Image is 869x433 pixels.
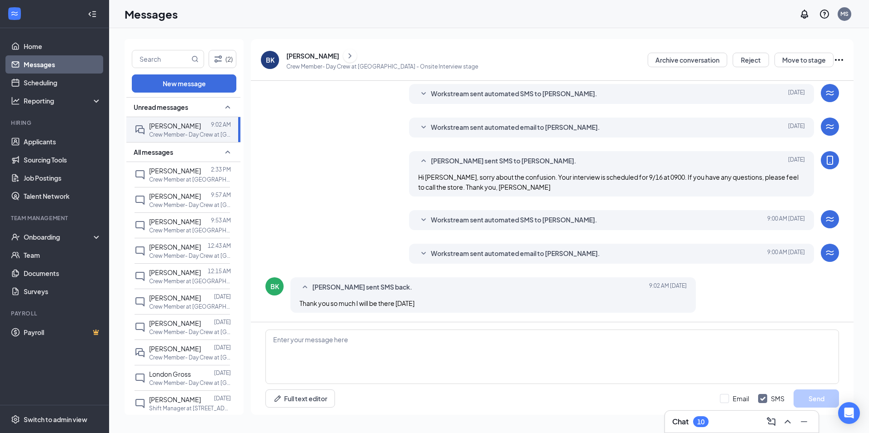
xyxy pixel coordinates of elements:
[418,122,429,133] svg: SmallChevronDown
[824,214,835,225] svg: WorkstreamLogo
[797,414,811,429] button: Minimize
[345,50,355,61] svg: ChevronRight
[788,89,805,99] span: [DATE]
[24,264,101,282] a: Documents
[211,191,231,199] p: 9:57 AM
[149,294,201,302] span: [PERSON_NAME]
[774,53,834,67] button: Move to stage
[767,248,805,259] span: [DATE] 9:00 AM
[149,167,201,175] span: [PERSON_NAME]
[418,173,799,191] span: Hi [PERSON_NAME], sorry about the confusion. Your interview is scheduled for 9/16 at 0900. If you...
[132,50,190,68] input: Search
[11,214,100,222] div: Team Management
[300,299,415,307] span: Thank you so much I will be there [DATE]
[149,226,231,234] p: Crew Member at [GEOGRAPHIC_DATA]
[418,89,429,99] svg: SmallChevronDown
[132,74,236,93] button: New message
[88,10,97,19] svg: Collapse
[764,414,779,429] button: ComposeMessage
[24,246,101,264] a: Team
[648,53,727,67] button: Archive conversation
[418,248,429,259] svg: SmallChevronDown
[149,395,201,403] span: [PERSON_NAME]
[799,9,810,20] svg: Notifications
[672,417,689,427] h3: Chat
[149,404,231,412] p: Shift Manager at [STREET_ADDRESS]
[431,215,597,226] span: Workstream sent automated SMS to [PERSON_NAME].
[838,402,860,424] div: Open Intercom Messenger
[149,344,201,353] span: [PERSON_NAME]
[149,354,231,361] p: Crew Member- Day Crew at [GEOGRAPHIC_DATA]
[211,216,231,224] p: 9:53 AM
[24,37,101,55] a: Home
[149,303,231,310] p: Crew Member at [GEOGRAPHIC_DATA]
[270,282,279,291] div: BK
[11,415,20,424] svg: Settings
[214,293,231,300] p: [DATE]
[135,271,145,282] svg: ChatInactive
[222,102,233,113] svg: SmallChevronUp
[214,344,231,351] p: [DATE]
[824,155,835,166] svg: MobileSms
[24,187,101,205] a: Talent Network
[824,88,835,98] svg: WorkstreamLogo
[24,74,101,92] a: Scheduling
[24,133,101,151] a: Applicants
[134,103,188,112] span: Unread messages
[24,151,101,169] a: Sourcing Tools
[24,96,102,105] div: Reporting
[24,232,94,241] div: Onboarding
[733,53,769,67] button: Reject
[149,192,201,200] span: [PERSON_NAME]
[782,416,793,427] svg: ChevronUp
[209,50,236,68] button: Filter (2)
[149,252,231,260] p: Crew Member- Day Crew at [GEOGRAPHIC_DATA]
[24,415,87,424] div: Switch to admin view
[418,215,429,226] svg: SmallChevronDown
[11,119,100,127] div: Hiring
[135,398,145,409] svg: ChatInactive
[135,246,145,256] svg: ChatInactive
[418,156,429,167] svg: SmallChevronUp
[266,55,275,64] div: BK
[273,394,282,403] svg: Pen
[697,418,704,426] div: 10
[431,248,600,259] span: Workstream sent automated email to [PERSON_NAME].
[214,369,231,377] p: [DATE]
[788,156,805,167] span: [DATE]
[780,414,795,429] button: ChevronUp
[794,389,839,408] button: Send
[149,122,201,130] span: [PERSON_NAME]
[208,242,231,250] p: 12:43 AM
[149,277,231,285] p: Crew Member at [GEOGRAPHIC_DATA]
[24,323,101,341] a: PayrollCrown
[149,328,231,336] p: Crew Member- Day Crew at [GEOGRAPHIC_DATA]
[149,379,231,387] p: Crew Member- Day Crew at [GEOGRAPHIC_DATA]
[24,55,101,74] a: Messages
[149,243,201,251] span: [PERSON_NAME]
[649,282,687,293] span: [DATE] 9:02 AM
[286,51,339,60] div: [PERSON_NAME]
[191,55,199,63] svg: MagnifyingGlass
[149,131,231,138] p: Crew Member- Day Crew at [GEOGRAPHIC_DATA]
[766,416,777,427] svg: ComposeMessage
[125,6,178,22] h1: Messages
[431,122,600,133] span: Workstream sent automated email to [PERSON_NAME].
[286,63,478,70] p: Crew Member- Day Crew at [GEOGRAPHIC_DATA] - Onsite Interview stage
[149,217,201,226] span: [PERSON_NAME]
[840,10,849,18] div: MS
[149,319,201,327] span: [PERSON_NAME]
[135,347,145,358] svg: DoubleChat
[149,370,191,378] span: London Gross
[24,169,101,187] a: Job Postings
[213,54,224,64] svg: Filter
[11,310,100,317] div: Payroll
[431,156,576,167] span: [PERSON_NAME] sent SMS to [PERSON_NAME].
[135,296,145,307] svg: ChatInactive
[300,282,310,293] svg: SmallChevronUp
[208,267,231,275] p: 12:15 AM
[222,147,233,157] svg: SmallChevronUp
[135,124,145,135] svg: DoubleChat
[135,322,145,333] svg: ChatInactive
[312,282,412,293] span: [PERSON_NAME] sent SMS back.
